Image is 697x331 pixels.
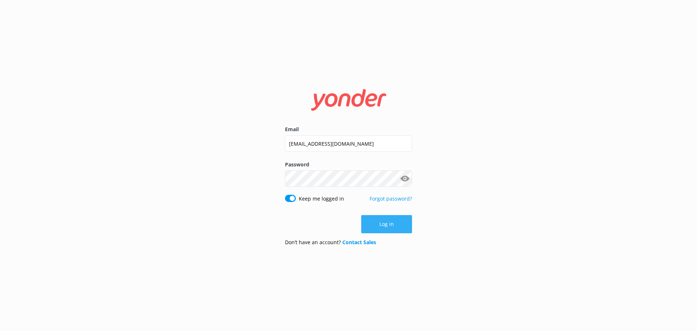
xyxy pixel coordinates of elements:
button: Log in [361,215,412,233]
a: Forgot password? [370,195,412,202]
p: Don’t have an account? [285,238,376,246]
a: Contact Sales [342,239,376,246]
label: Password [285,161,412,169]
button: Show password [398,171,412,186]
label: Email [285,125,412,133]
label: Keep me logged in [299,195,344,203]
input: user@emailaddress.com [285,136,412,152]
